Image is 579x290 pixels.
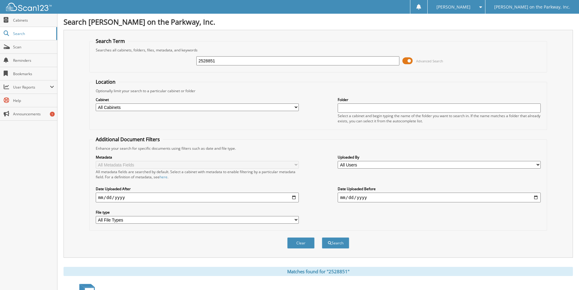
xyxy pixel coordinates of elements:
label: Metadata [96,155,299,160]
label: Folder [338,97,541,102]
div: Select a cabinet and begin typing the name of the folder you want to search in. If the name match... [338,113,541,124]
span: Announcements [13,111,54,117]
h1: Search [PERSON_NAME] on the Parkway, Inc. [64,17,573,27]
span: Reminders [13,58,54,63]
legend: Additional Document Filters [93,136,163,143]
input: end [338,193,541,202]
div: Matches found for "2528851" [64,267,573,276]
span: [PERSON_NAME] on the Parkway, Inc. [494,5,570,9]
label: Cabinet [96,97,299,102]
div: All metadata fields are searched by default. Select a cabinet with metadata to enable filtering b... [96,169,299,180]
span: Scan [13,44,54,50]
img: scan123-logo-white.svg [6,3,52,11]
label: Date Uploaded After [96,186,299,191]
legend: Location [93,79,119,85]
span: Cabinets [13,18,54,23]
span: Advanced Search [416,59,443,63]
div: Optionally limit your search to a particular cabinet or folder [93,88,544,93]
label: Date Uploaded Before [338,186,541,191]
span: [PERSON_NAME] [436,5,470,9]
span: Help [13,98,54,103]
label: Uploaded By [338,155,541,160]
div: Searches all cabinets, folders, files, metadata, and keywords [93,47,544,53]
a: here [160,174,167,180]
span: Search [13,31,53,36]
label: File type [96,210,299,215]
div: 1 [50,112,55,117]
div: Enhance your search for specific documents using filters such as date and file type. [93,146,544,151]
span: User Reports [13,85,50,90]
span: Bookmarks [13,71,54,76]
button: Search [322,237,349,249]
input: start [96,193,299,202]
legend: Search Term [93,38,128,44]
button: Clear [287,237,315,249]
